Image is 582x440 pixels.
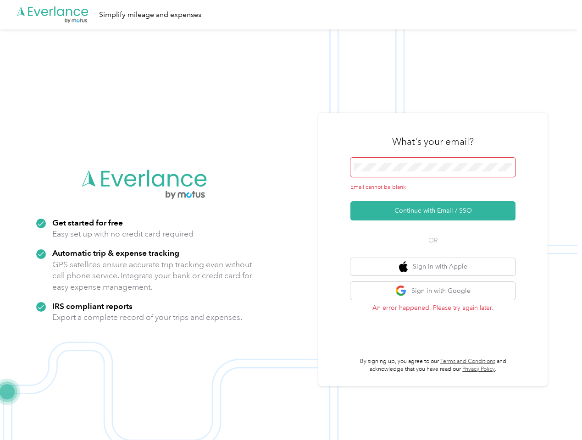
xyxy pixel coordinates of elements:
[52,218,123,227] strong: Get started for free
[417,236,449,245] span: OR
[52,259,253,293] p: GPS satellites ensure accurate trip tracking even without cell phone service. Integrate your bank...
[350,282,515,300] button: google logoSign in with Google
[350,201,515,220] button: Continue with Email / SSO
[350,183,515,192] div: Email cannot be blank
[350,303,515,313] p: An error happened. Please try again later.
[350,258,515,276] button: apple logoSign in with Apple
[440,358,495,365] a: Terms and Conditions
[52,312,242,323] p: Export a complete record of your trips and expenses.
[99,9,201,21] div: Simplify mileage and expenses
[350,357,515,374] p: By signing up, you agree to our and acknowledge that you have read our .
[462,366,495,373] a: Privacy Policy
[392,135,474,148] h3: What's your email?
[52,248,179,258] strong: Automatic trip & expense tracking
[52,228,194,240] p: Easy set up with no credit card required
[399,261,408,273] img: apple logo
[52,301,133,311] strong: IRS compliant reports
[395,285,407,297] img: google logo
